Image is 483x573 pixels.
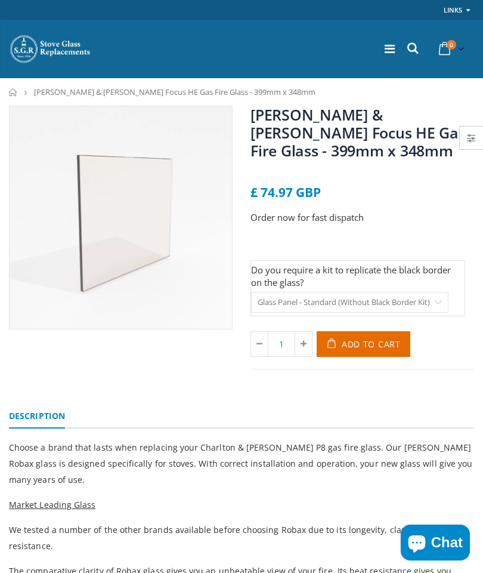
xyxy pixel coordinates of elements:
button: Add to Cart [317,331,410,357]
p: Order now for fast dispatch [250,211,474,224]
a: Menu [385,41,395,57]
span: Choose a brand that lasts when replacing your Charlton & [PERSON_NAME] P8 gas fire glass. Our [PE... [9,442,472,485]
span: £ 74.97 GBP [250,184,321,201]
span: Market Leading Glass [9,499,95,510]
a: Home [9,88,18,96]
a: 0 [434,37,466,60]
a: Links [444,2,462,17]
span: We tested a number of the other brands available before choosing Robax due to its longevity, clar... [9,524,453,552]
label: Do you require a kit to replicate the black border on the glass? [251,264,459,289]
a: [PERSON_NAME] & [PERSON_NAME] Focus HE Gas Fire Glass - 399mm x 348mm [250,104,466,161]
span: Add to Cart [342,338,401,350]
span: 0 [447,40,456,50]
img: Stove Glass Replacement [9,34,92,64]
a: Description [9,405,65,429]
inbox-online-store-chat: Shopify online store chat [397,525,473,563]
img: Charlton_Jenrick_Focus_HE_Gas_Fire_Glass_800x_crop_center.webp [10,106,232,329]
span: [PERSON_NAME] & [PERSON_NAME] Focus HE Gas Fire Glass - 399mm x 348mm [34,87,315,97]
